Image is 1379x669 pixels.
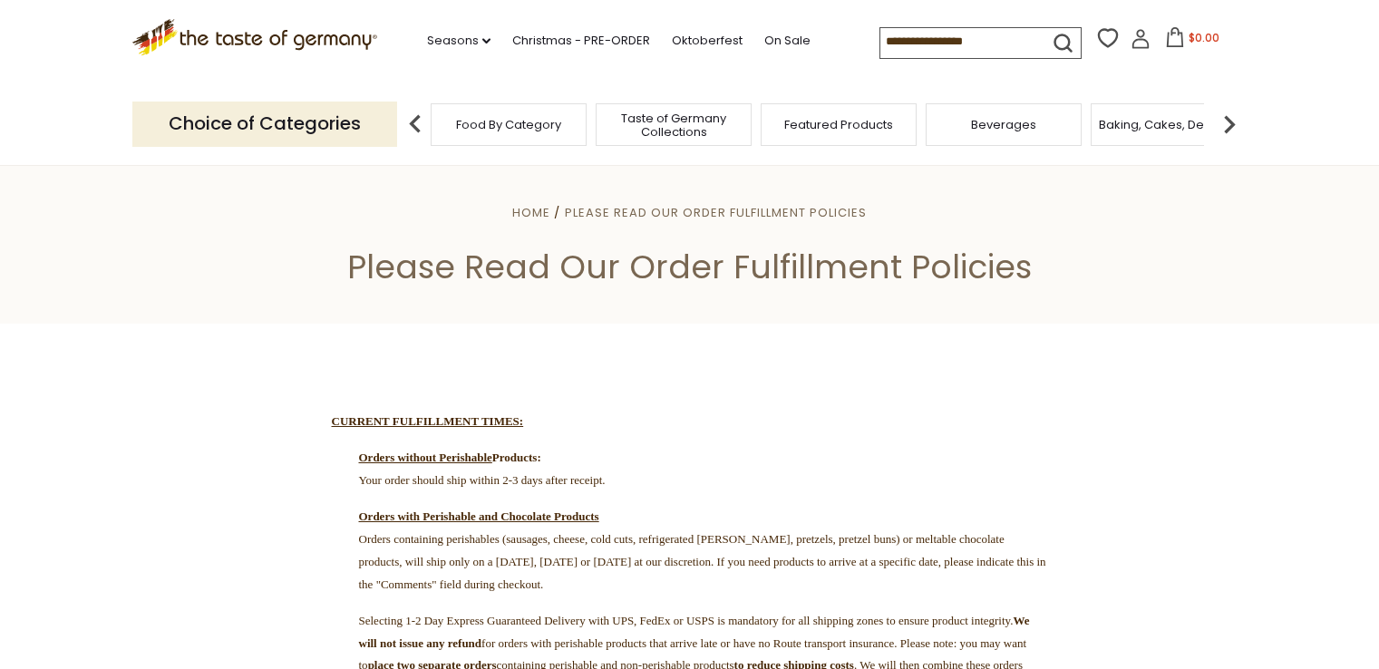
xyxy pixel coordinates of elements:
[332,414,524,428] strong: CURRENT FULFILLMENT TIMES:
[359,473,606,487] span: Your order should ship within 2-3 days after receipt.
[456,118,561,131] a: Food By Category
[359,532,1046,591] span: Orders containing perishables (sausages, cheese, cold cuts, refrigerated [PERSON_NAME], pretzels,...
[359,451,492,464] strong: Orders without Perishable
[971,118,1036,131] a: Beverages
[764,31,811,51] a: On Sale
[784,118,893,131] a: Featured Products
[359,614,1030,650] strong: We will not issue any refund
[132,102,397,146] p: Choice of Categories
[601,111,746,139] a: Taste of Germany Collections
[512,204,550,221] a: Home
[1099,118,1239,131] a: Baking, Cakes, Desserts
[512,31,650,51] a: Christmas - PRE-ORDER
[565,204,867,221] a: Please Read Our Order Fulfillment Policies
[56,247,1323,287] h1: Please Read Our Order Fulfillment Policies
[359,509,599,523] span: Orders with Perishable and Chocolate Products
[1189,30,1219,45] span: $0.00
[672,31,743,51] a: Oktoberfest
[427,31,490,51] a: Seasons
[397,106,433,142] img: previous arrow
[1154,27,1231,54] button: $0.00
[492,451,541,464] strong: Products:
[1211,106,1248,142] img: next arrow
